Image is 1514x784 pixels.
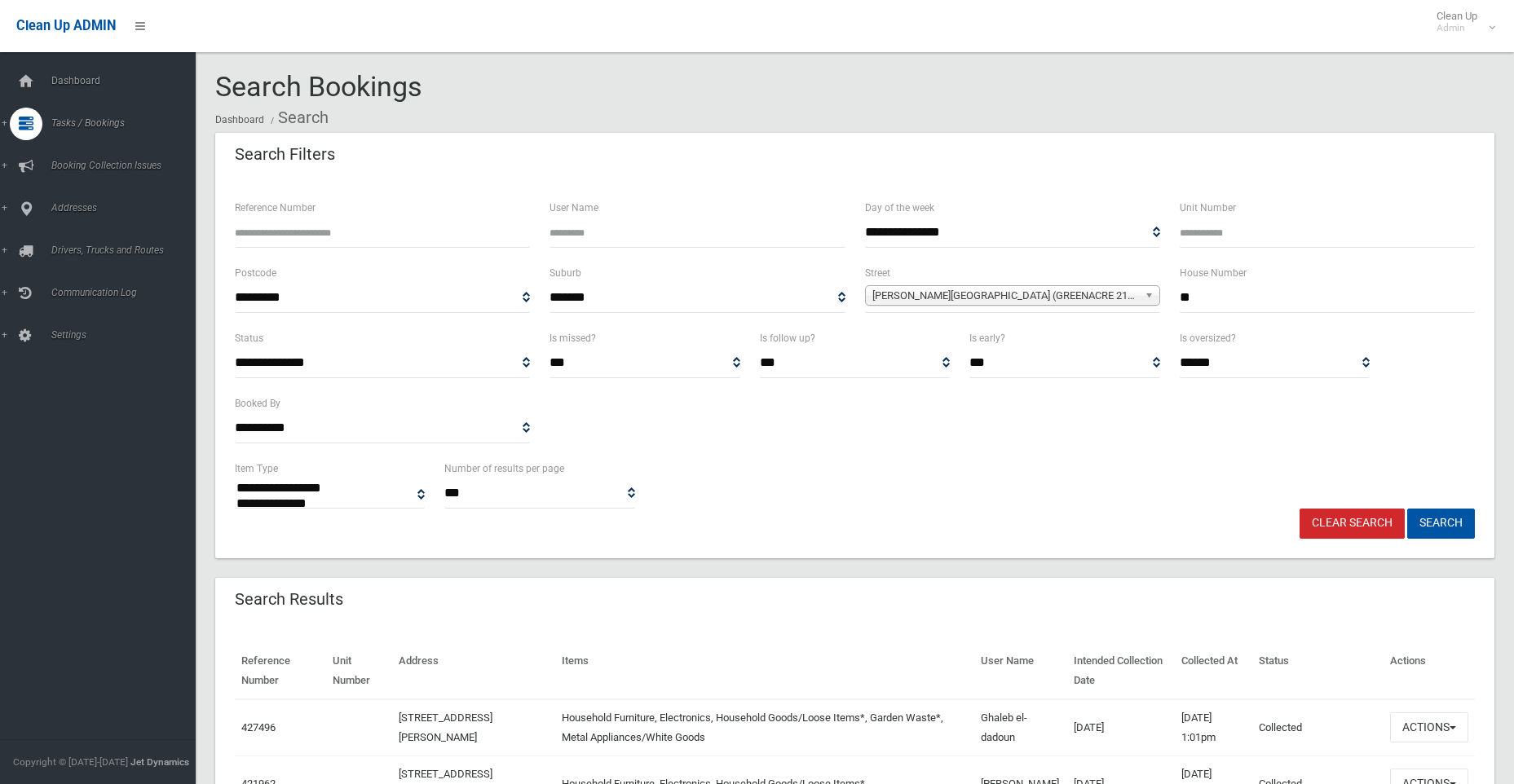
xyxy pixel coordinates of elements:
th: Unit Number [326,643,392,699]
span: Addresses [46,202,208,214]
label: Reference Number [235,199,316,217]
label: Booked By [235,394,280,412]
label: Is oversized? [1180,329,1236,347]
span: [PERSON_NAME][GEOGRAPHIC_DATA] (GREENACRE 2190) [872,286,1138,306]
a: [STREET_ADDRESS][PERSON_NAME] [399,711,492,743]
header: Search Filters [215,139,355,170]
td: Household Furniture, Electronics, Household Goods/Loose Items*, Garden Waste*, Metal Appliances/W... [555,699,974,756]
span: Copyright © [DATE]-[DATE] [13,756,128,768]
label: Status [235,329,263,347]
span: Settings [46,329,208,341]
span: Search Bookings [215,70,422,103]
label: Is follow up? [760,329,815,347]
th: Address [392,643,556,699]
label: Unit Number [1180,199,1236,217]
a: 427496 [241,721,276,733]
span: Clean Up ADMIN [16,18,116,33]
span: Drivers, Trucks and Routes [46,244,208,256]
label: Suburb [550,264,581,282]
span: Booking Collection Issues [46,160,208,171]
label: User Name [550,199,598,217]
small: Admin [1437,22,1477,34]
td: Ghaleb el-dadoun [974,699,1067,756]
label: House Number [1180,264,1247,282]
th: Reference Number [235,643,326,699]
button: Actions [1390,712,1468,742]
a: Dashboard [215,114,264,126]
label: Postcode [235,264,276,282]
span: Tasks / Bookings [46,117,208,129]
th: Status [1252,643,1384,699]
li: Search [267,103,329,133]
th: Intended Collection Date [1067,643,1175,699]
td: [DATE] 1:01pm [1175,699,1252,756]
span: Communication Log [46,287,208,298]
span: Clean Up [1428,10,1494,34]
th: Items [555,643,974,699]
label: Street [865,264,890,282]
th: Actions [1384,643,1475,699]
button: Search [1407,509,1475,539]
span: Dashboard [46,75,208,86]
td: Collected [1252,699,1384,756]
label: Day of the week [865,199,934,217]
strong: Jet Dynamics [130,756,189,768]
label: Number of results per page [444,460,564,478]
th: Collected At [1175,643,1252,699]
td: [DATE] [1067,699,1175,756]
label: Is early? [969,329,1005,347]
a: Clear Search [1300,509,1405,539]
label: Is missed? [550,329,596,347]
th: User Name [974,643,1067,699]
header: Search Results [215,584,363,615]
label: Item Type [235,460,278,478]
